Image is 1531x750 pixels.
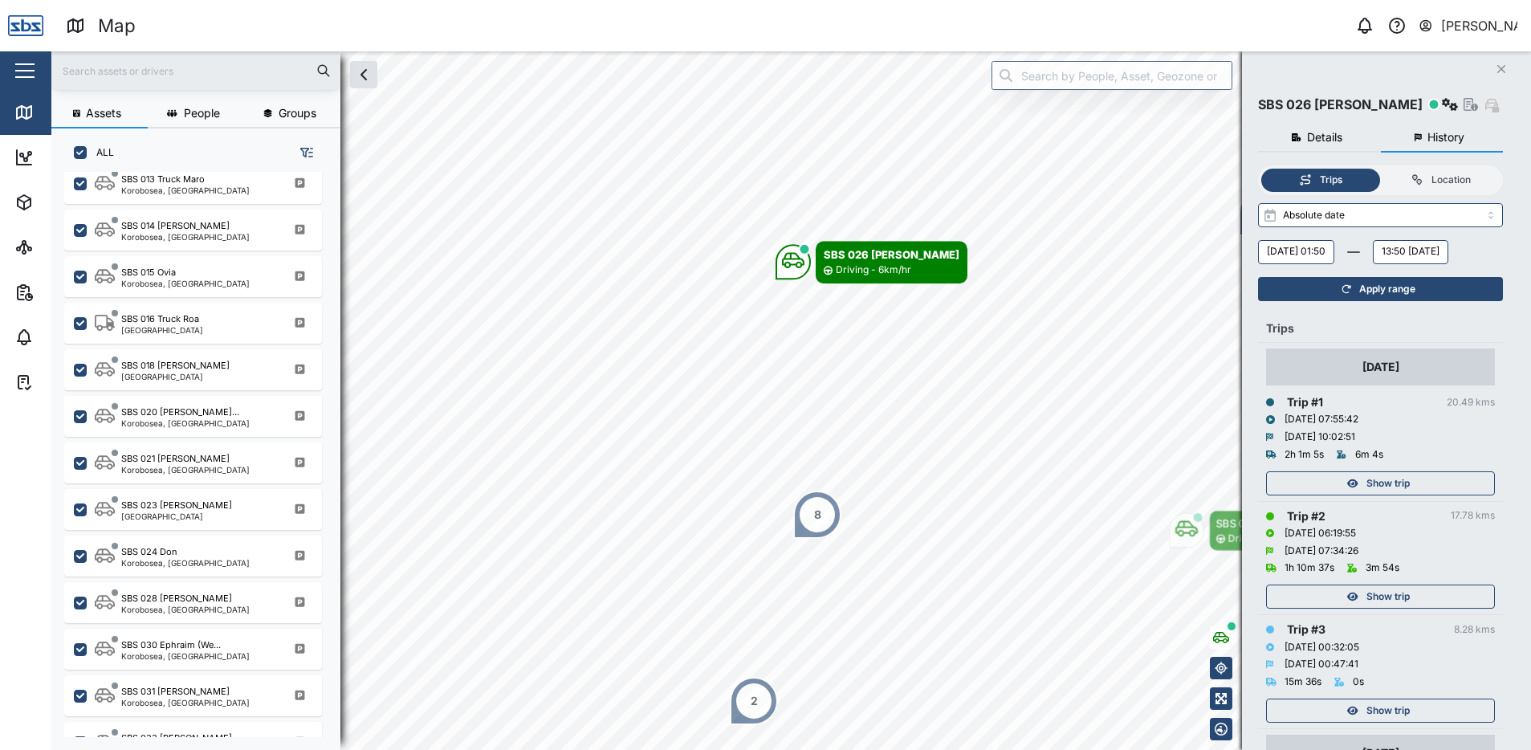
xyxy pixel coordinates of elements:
div: SBS 020 [PERSON_NAME]... [121,406,239,419]
div: Korobosea, [GEOGRAPHIC_DATA] [121,233,250,241]
div: Map marker [1239,188,1287,236]
div: Dashboard [42,149,114,166]
button: Apply range [1258,277,1503,301]
div: Korobosea, [GEOGRAPHIC_DATA] [121,466,250,474]
button: Show trip [1266,471,1495,495]
div: Korobosea, [GEOGRAPHIC_DATA] [121,652,250,660]
div: SBS 031 [PERSON_NAME] [121,685,230,699]
div: [GEOGRAPHIC_DATA] [121,512,232,520]
div: Trip # 1 [1287,393,1323,411]
div: Trips [1266,320,1495,337]
div: SBS 016 Truck Roa [121,312,199,326]
button: 13:50 Tuesday, 19 August [1373,240,1448,264]
div: Korobosea, [GEOGRAPHIC_DATA] [121,605,250,613]
input: Search by People, Asset, Geozone or Place [991,61,1232,90]
button: Show trip [1266,585,1495,609]
div: SBS 013 Truck Maro [121,173,205,186]
div: Tasks [42,373,86,391]
div: SBS 033 [PERSON_NAME] [121,732,232,745]
div: SBS 030 Ephraim (We... [121,638,221,652]
span: Details [1307,132,1342,143]
div: [DATE] 00:32:05 [1285,640,1359,655]
div: [GEOGRAPHIC_DATA] [121,326,203,334]
div: [DATE] 06:19:55 [1285,526,1356,541]
div: 0s [1353,675,1364,690]
div: Korobosea, [GEOGRAPHIC_DATA] [121,279,250,287]
div: SBS 026 [PERSON_NAME] [1258,95,1423,115]
div: [DATE] [1362,358,1399,376]
div: Map [98,12,136,40]
div: Map marker [730,677,778,725]
label: ALL [87,146,114,159]
input: Search assets or drivers [61,59,331,83]
div: 1h 10m 37s [1285,560,1334,576]
div: [DATE] 10:02:51 [1285,430,1355,445]
div: 8.28 kms [1454,622,1495,638]
div: 20.49 kms [1447,395,1495,410]
div: Driving - 6km/hr [836,263,911,278]
div: Korobosea, [GEOGRAPHIC_DATA] [121,186,250,194]
button: Monday, 18 August 01:50 [1258,240,1334,264]
span: Apply range [1359,278,1415,300]
div: grid [64,172,340,737]
span: Show trip [1366,472,1410,495]
span: Show trip [1366,585,1410,608]
img: Main Logo [8,8,43,43]
div: Korobosea, [GEOGRAPHIC_DATA] [121,559,250,567]
div: 15m 36s [1285,675,1321,690]
div: SBS 021 [PERSON_NAME] [121,452,230,466]
canvas: Map [51,51,1531,750]
div: SBS 015 Ovia [121,266,176,279]
div: SBS 008 Borosi [1216,515,1293,531]
div: Trip # 2 [1287,507,1325,525]
div: Location [1431,173,1471,188]
span: History [1427,132,1464,143]
div: [PERSON_NAME] [1441,16,1518,36]
span: People [184,108,220,119]
div: SBS 024 Don [121,545,177,559]
div: 8 [814,506,821,524]
div: SBS 023 [PERSON_NAME] [121,499,232,512]
input: Select range [1258,203,1503,227]
div: SBS 028 [PERSON_NAME] [121,592,232,605]
div: Alarms [42,328,92,346]
div: Map marker [793,491,841,539]
div: 6m 4s [1355,447,1383,463]
div: 17.78 kms [1451,508,1495,524]
span: Assets [86,108,121,119]
div: Trip # 3 [1287,621,1325,638]
div: Map marker [776,241,967,283]
div: Trips [1320,173,1342,188]
div: 2 [751,692,758,710]
button: Show trip [1266,699,1495,723]
div: Driving [1228,531,1261,546]
div: SBS 014 [PERSON_NAME] [121,219,230,233]
button: [PERSON_NAME] [1418,14,1518,37]
div: SBS 026 [PERSON_NAME] [824,247,959,263]
div: SBS 018 [PERSON_NAME] [121,359,230,373]
div: 3m 54s [1366,560,1399,576]
div: [DATE] 07:34:26 [1285,544,1358,559]
div: [GEOGRAPHIC_DATA] [121,373,230,381]
div: Map marker [1169,510,1300,551]
div: [DATE] 00:47:41 [1285,657,1358,672]
div: Map [42,104,78,121]
div: Assets [42,194,92,211]
div: Korobosea, [GEOGRAPHIC_DATA] [121,419,250,427]
div: Korobosea, [GEOGRAPHIC_DATA] [121,699,250,707]
div: Sites [42,238,80,256]
span: Groups [279,108,316,119]
span: Show trip [1366,699,1410,722]
div: Reports [42,283,96,301]
div: 2h 1m 5s [1285,447,1324,463]
div: [DATE] 07:55:42 [1285,412,1358,427]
